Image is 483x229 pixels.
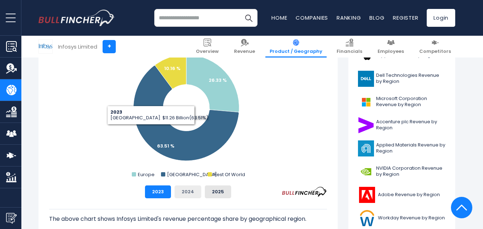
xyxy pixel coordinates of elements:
[205,185,231,198] button: 2025
[230,36,259,58] a: Revenue
[354,208,450,228] a: Workday Revenue by Region
[39,40,52,53] img: INFY logo
[358,94,374,110] img: MSFT logo
[354,139,450,158] a: Applied Materials Revenue by Region
[337,49,362,55] span: Financials
[209,77,227,84] text: 26.33 %
[373,36,408,58] a: Employees
[393,14,418,21] a: Register
[337,14,361,21] a: Ranking
[354,185,450,205] a: Adobe Revenue by Region
[378,49,404,55] span: Employees
[49,215,327,223] p: The above chart shows Infosys Limited's revenue percentage share by geographical region.
[376,96,446,108] span: Microsoft Corporation Revenue by Region
[378,192,440,198] span: Adobe Revenue by Region
[296,14,328,21] a: Companies
[271,14,287,21] a: Home
[38,10,115,26] img: bullfincher logo
[354,92,450,112] a: Microsoft Corporation Revenue by Region
[419,49,451,55] span: Competitors
[240,9,258,27] button: Search
[358,140,374,156] img: AMAT logo
[376,142,446,154] span: Applied Materials Revenue by Region
[378,215,445,221] span: Workday Revenue by Region
[415,36,455,58] a: Competitors
[265,36,327,58] a: Product / Geography
[376,119,446,131] span: Accenture plc Revenue by Region
[378,53,438,59] span: Apple Revenue by Region
[234,49,255,55] span: Revenue
[354,115,450,135] a: Accenture plc Revenue by Region
[358,164,374,180] img: NVDA logo
[192,36,223,58] a: Overview
[332,36,367,58] a: Financials
[427,9,455,27] a: Login
[369,14,384,21] a: Blog
[358,187,376,203] img: ADBE logo
[354,69,450,89] a: Dell Technologies Revenue by Region
[354,162,450,181] a: NVIDIA Corporation Revenue by Region
[358,117,374,133] img: ACN logo
[164,65,181,72] text: 10.16 %
[358,210,376,226] img: WDAY logo
[175,185,201,198] button: 2024
[157,143,175,149] text: 63.51 %
[49,37,327,180] svg: Infosys Limited's Revenue Share by Region
[270,49,322,55] span: Product / Geography
[358,71,374,87] img: DELL logo
[376,165,446,178] span: NVIDIA Corporation Revenue by Region
[145,185,171,198] button: 2023
[167,171,217,178] text: [GEOGRAPHIC_DATA]
[38,10,115,26] a: Go to homepage
[214,171,245,178] text: Rest Of World
[138,171,155,178] text: Europe
[196,49,219,55] span: Overview
[376,73,446,85] span: Dell Technologies Revenue by Region
[58,43,97,51] div: Infosys Limited
[103,40,116,53] a: +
